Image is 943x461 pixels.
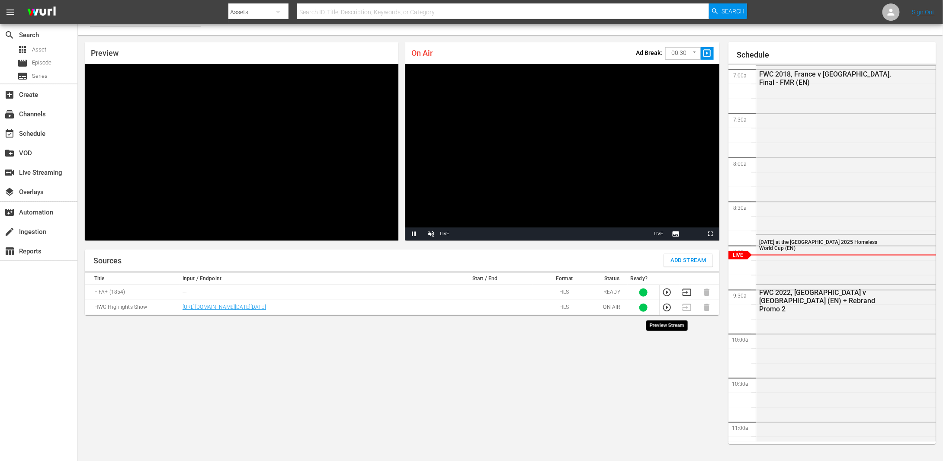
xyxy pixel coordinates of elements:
[650,227,667,240] button: Seek to live, currently playing live
[4,246,15,256] span: Reports
[423,227,440,240] button: Unmute
[654,231,664,236] span: LIVE
[5,7,16,17] span: menu
[180,285,437,300] td: ---
[685,227,702,240] button: Picture-in-Picture
[709,3,747,19] button: Search
[85,300,180,315] td: HWC Highlights Show
[405,64,719,240] div: Video Player
[664,254,713,267] button: Add Stream
[4,128,15,139] span: Schedule
[4,187,15,197] span: Overlays
[405,227,423,240] button: Pause
[4,148,15,158] span: VOD
[4,207,15,218] span: Automation
[32,72,48,80] span: Series
[32,45,46,54] span: Asset
[17,45,28,55] span: Asset
[532,300,596,315] td: HLS
[702,48,712,58] span: slideshow_sharp
[4,90,15,100] span: Create
[17,58,28,68] span: Episode
[628,273,659,285] th: Ready?
[4,30,15,40] span: Search
[596,273,628,285] th: Status
[437,273,532,285] th: Start / End
[32,58,51,67] span: Episode
[411,48,433,58] span: On Air
[737,51,936,59] h1: Schedule
[759,70,892,86] div: FWC 2018, France v [GEOGRAPHIC_DATA], Final - FMR (EN)
[91,48,119,58] span: Preview
[85,273,180,285] th: Title
[532,273,596,285] th: Format
[4,109,15,119] span: Channels
[21,2,62,22] img: ans4CAIJ8jUAAAAAAAAAAAAAAAAAAAAAAAAgQb4GAAAAAAAAAAAAAAAAAAAAAAAAJMjXAAAAAAAAAAAAAAAAAAAAAAAAgAT5G...
[667,227,685,240] button: Subtitles
[532,285,596,300] td: HLS
[670,256,706,266] span: Add Stream
[17,71,28,81] span: Series
[596,285,628,300] td: READY
[759,239,877,251] span: [DATE] at the [GEOGRAPHIC_DATA] 2025 Homeless World Cup (EN)
[722,3,744,19] span: Search
[702,227,719,240] button: Fullscreen
[759,289,892,314] div: FWC 2022, [GEOGRAPHIC_DATA] v [GEOGRAPHIC_DATA] (EN) + Rebrand Promo 2
[93,256,122,265] h1: Sources
[4,227,15,237] span: Ingestion
[4,167,15,178] span: Live Streaming
[85,64,398,240] div: Video Player
[665,45,701,61] div: 00:30
[682,288,692,297] button: Transition
[180,273,437,285] th: Input / Endpoint
[636,49,662,56] p: Ad Break:
[183,304,266,310] a: [URL][DOMAIN_NAME][DATE][DATE]
[662,288,672,297] button: Preview Stream
[596,300,628,315] td: ON AIR
[85,285,180,300] td: FIFA+ (1854)
[912,9,935,16] a: Sign Out
[440,227,449,240] div: LIVE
